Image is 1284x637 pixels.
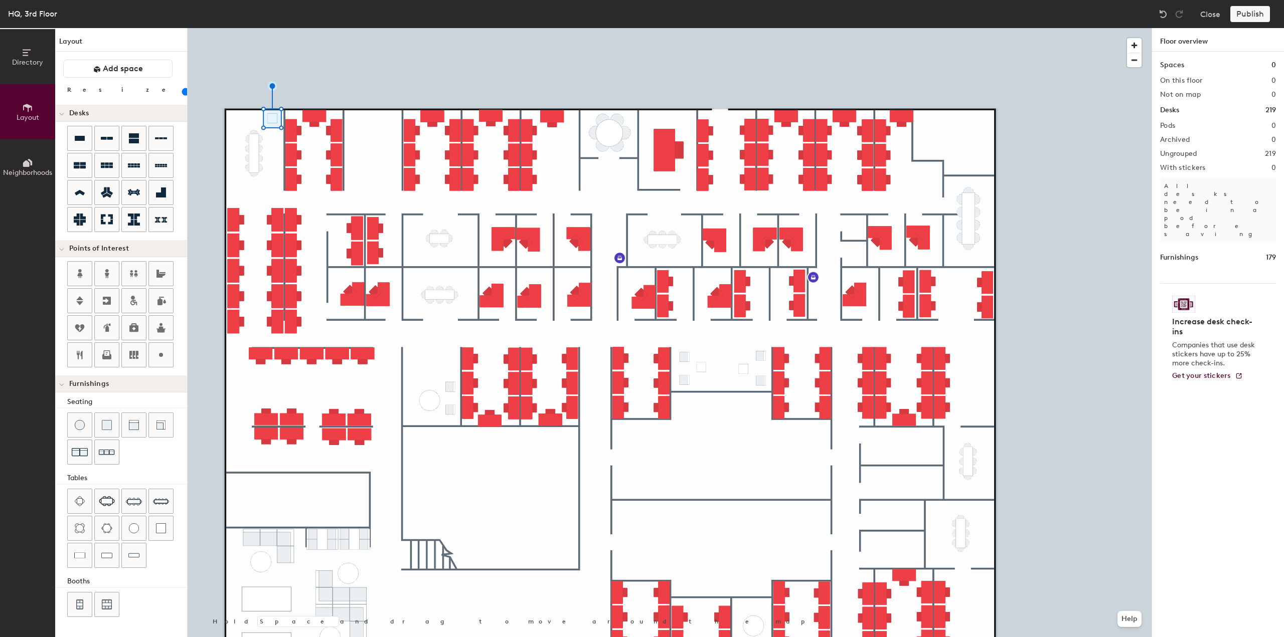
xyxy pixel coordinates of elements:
[121,489,146,514] button: Eight seat table
[67,592,92,617] button: Four seat booth
[69,380,109,388] span: Furnishings
[94,592,119,617] button: Six seat booth
[128,550,139,560] img: Table (1x4)
[148,516,174,541] button: Table (1x1)
[1266,252,1276,263] h1: 179
[94,516,119,541] button: Six seat round table
[1271,122,1276,130] h2: 0
[69,109,89,117] span: Desks
[102,420,112,430] img: Cushion
[67,473,187,484] div: Tables
[75,599,84,609] img: Four seat booth
[121,543,146,568] button: Table (1x4)
[1160,105,1179,116] h1: Desks
[1172,371,1231,380] span: Get your stickers
[55,36,187,52] h1: Layout
[121,516,146,541] button: Table (round)
[101,550,112,560] img: Table (1x3)
[1160,122,1175,130] h2: Pods
[1265,105,1276,116] h1: 219
[67,412,92,438] button: Stool
[1172,372,1243,380] a: Get your stickers
[67,489,92,514] button: Four seat table
[1265,150,1276,158] h2: 219
[75,523,85,533] img: Four seat round table
[1200,6,1220,22] button: Close
[99,445,115,460] img: Couch (x3)
[102,599,112,609] img: Six seat booth
[153,493,169,509] img: Ten seat table
[1271,164,1276,172] h2: 0
[8,8,57,20] div: HQ, 3rd Floor
[72,444,88,460] img: Couch (x2)
[1172,317,1258,337] h4: Increase desk check-ins
[129,523,139,533] img: Table (round)
[1160,164,1206,172] h2: With stickers
[129,420,139,430] img: Couch (middle)
[1160,150,1197,158] h2: Ungrouped
[94,489,119,514] button: Six seat table
[67,516,92,541] button: Four seat round table
[156,420,166,430] img: Couch (corner)
[69,245,129,253] span: Points of Interest
[156,523,166,533] img: Table (1x1)
[1271,77,1276,85] h2: 0
[1160,252,1198,263] h1: Furnishings
[67,543,92,568] button: Table (1x2)
[1172,296,1195,313] img: Sticker logo
[94,440,119,465] button: Couch (x3)
[17,113,39,122] span: Layout
[1117,611,1142,627] button: Help
[1172,341,1258,368] p: Companies that use desk stickers have up to 25% more check-ins.
[1152,28,1284,52] h1: Floor overview
[1160,77,1203,85] h2: On this floor
[67,440,92,465] button: Couch (x2)
[148,489,174,514] button: Ten seat table
[103,64,143,74] span: Add space
[1160,136,1190,144] h2: Archived
[126,493,142,509] img: Eight seat table
[1160,91,1201,99] h2: Not on map
[1174,9,1184,19] img: Redo
[94,412,119,438] button: Cushion
[99,496,115,506] img: Six seat table
[12,58,43,67] span: Directory
[1271,136,1276,144] h2: 0
[74,550,85,560] img: Table (1x2)
[67,86,178,94] div: Resize
[94,543,119,568] button: Table (1x3)
[1271,91,1276,99] h2: 0
[3,168,52,177] span: Neighborhoods
[75,496,85,506] img: Four seat table
[121,412,146,438] button: Couch (middle)
[1158,9,1168,19] img: Undo
[1160,178,1276,242] p: All desks need to be in a pod before saving
[63,60,173,78] button: Add space
[75,420,85,430] img: Stool
[67,576,187,587] div: Booths
[148,412,174,438] button: Couch (corner)
[1160,60,1184,71] h1: Spaces
[1271,60,1276,71] h1: 0
[67,396,187,407] div: Seating
[101,523,112,533] img: Six seat round table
